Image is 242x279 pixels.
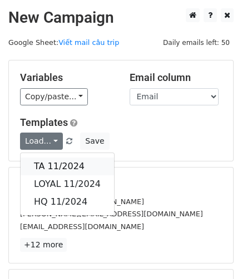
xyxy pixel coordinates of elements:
[130,72,223,84] h5: Email column
[20,210,203,218] small: [PERSON_NAME][EMAIL_ADDRESS][DOMAIN_NAME]
[8,8,234,27] h2: New Campaign
[159,37,234,49] span: Daily emails left: 50
[20,197,144,206] small: [EMAIL_ADDRESS][DOMAIN_NAME]
[20,72,113,84] h5: Variables
[20,116,68,128] a: Templates
[21,158,114,175] a: TA 11/2024
[20,179,222,191] h5: 15 Recipients
[8,38,119,47] small: Google Sheet:
[186,226,242,279] iframe: Chat Widget
[80,133,109,150] button: Save
[20,222,144,231] small: [EMAIL_ADDRESS][DOMAIN_NAME]
[58,38,119,47] a: Viết mail câu trip
[20,238,67,252] a: +12 more
[20,133,63,150] a: Load...
[159,38,234,47] a: Daily emails left: 50
[21,193,114,211] a: HQ 11/2024
[21,175,114,193] a: LOYAL 11/2024
[20,88,88,105] a: Copy/paste...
